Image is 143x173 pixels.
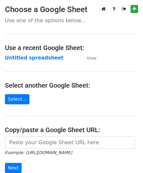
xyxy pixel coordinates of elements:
a: View [80,55,97,61]
input: Next [5,163,22,173]
h3: Choose a Google Sheet [5,5,138,14]
a: Untitled spreadsheet [5,55,63,61]
a: Select... [5,94,29,104]
h4: Use a recent Google Sheet: [5,44,138,52]
h4: Select another Google Sheet: [5,81,138,89]
h4: Copy/paste a Google Sheet URL: [5,126,138,134]
p: Use one of the options below... [5,17,138,24]
small: Example: [URL][DOMAIN_NAME] [5,150,72,155]
small: View [87,56,97,61]
input: Paste your Google Sheet URL here [5,136,135,149]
